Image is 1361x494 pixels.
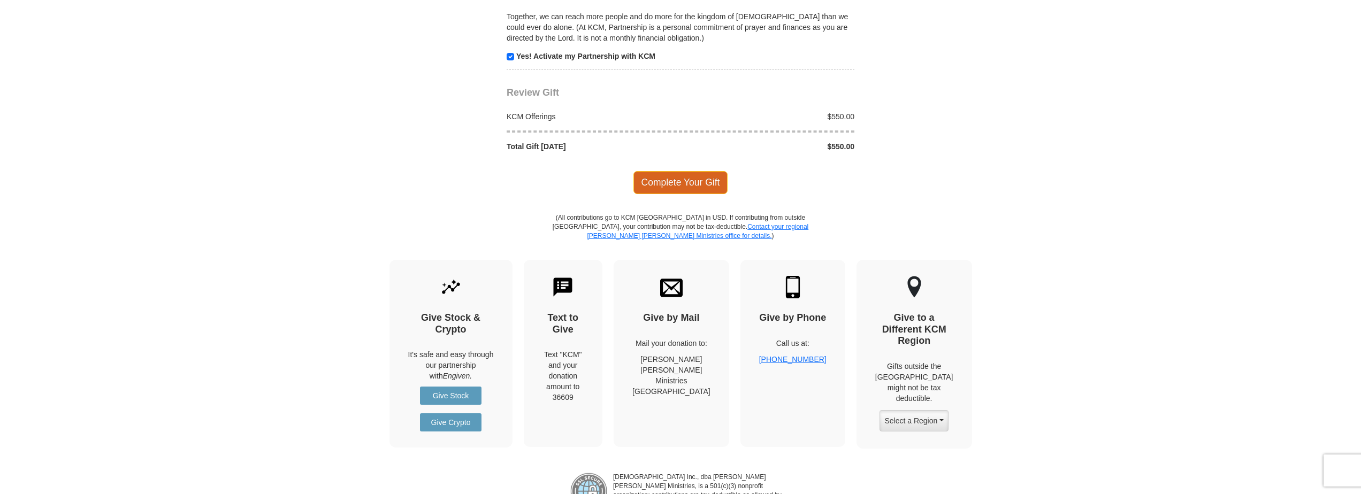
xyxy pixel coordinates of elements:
a: Give Stock [420,387,481,405]
span: Complete Your Gift [633,171,728,194]
a: [PHONE_NUMBER] [759,355,827,364]
h4: Give by Phone [759,312,827,324]
p: Gifts outside the [GEOGRAPHIC_DATA] might not be tax deductible. [875,361,953,404]
span: Review Gift [507,87,559,98]
a: Contact your regional [PERSON_NAME] [PERSON_NAME] Ministries office for details. [587,223,808,240]
img: text-to-give.svg [552,276,574,298]
div: KCM Offerings [501,111,681,122]
img: other-region [907,276,922,298]
div: Total Gift [DATE] [501,141,681,152]
p: Together, we can reach more people and do more for the kingdom of [DEMOGRAPHIC_DATA] than we coul... [507,11,854,43]
a: Give Crypto [420,413,481,431]
h4: Give Stock & Crypto [408,312,494,335]
button: Select a Region [880,410,948,431]
div: $550.00 [680,141,860,152]
p: Call us at: [759,338,827,349]
h4: Give by Mail [632,312,710,324]
p: It's safe and easy through our partnership with [408,349,494,381]
strong: Yes! Activate my Partnership with KCM [516,52,655,60]
p: Mail your donation to: [632,338,710,349]
div: $550.00 [680,111,860,122]
i: Engiven. [443,372,472,380]
h4: Give to a Different KCM Region [875,312,953,347]
div: Text "KCM" and your donation amount to 36609 [542,349,584,403]
p: (All contributions go to KCM [GEOGRAPHIC_DATA] in USD. If contributing from outside [GEOGRAPHIC_D... [552,213,809,260]
h4: Text to Give [542,312,584,335]
img: give-by-stock.svg [440,276,462,298]
img: envelope.svg [660,276,683,298]
p: [PERSON_NAME] [PERSON_NAME] Ministries [GEOGRAPHIC_DATA] [632,354,710,397]
img: mobile.svg [782,276,804,298]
